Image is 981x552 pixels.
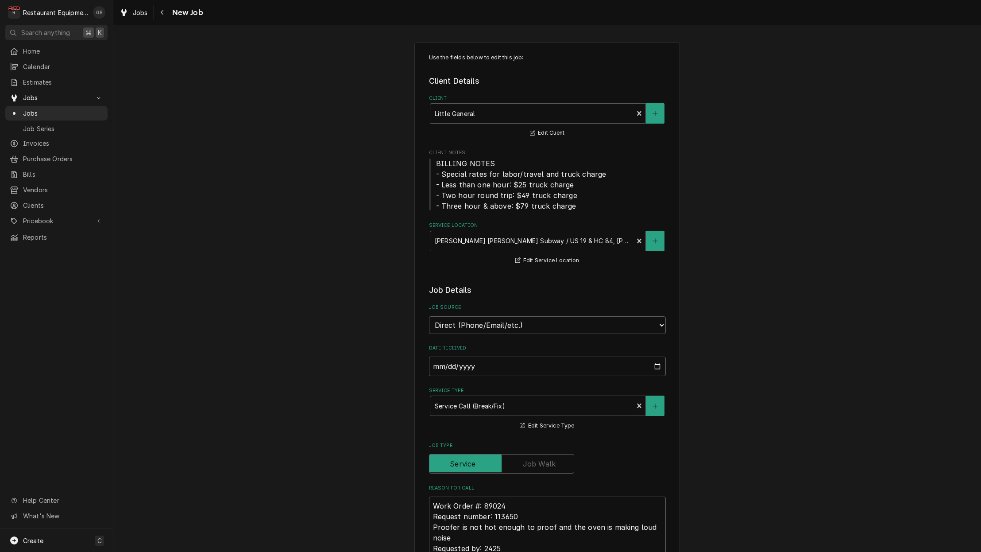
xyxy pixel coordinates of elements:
[646,231,664,251] button: Create New Location
[429,158,666,211] span: Client Notes
[5,59,108,74] a: Calendar
[23,78,103,87] span: Estimates
[5,214,108,228] a: Go to Pricebook
[5,183,108,197] a: Vendors
[5,136,108,151] a: Invoices
[429,149,666,156] span: Client Notes
[429,75,666,87] legend: Client Details
[5,230,108,245] a: Reports
[514,255,581,266] button: Edit Service Location
[23,216,90,225] span: Pricebook
[23,109,103,118] span: Jobs
[429,222,666,266] div: Service Location
[23,185,103,194] span: Vendors
[653,238,658,244] svg: Create New Location
[429,95,666,102] label: Client
[429,304,666,334] div: Job Source
[5,121,108,136] a: Job Series
[436,159,606,210] span: BILLING NOTES - Special rates for labor/travel and truck charge - Less than one hour: $25 truck c...
[23,62,103,71] span: Calendar
[23,537,43,544] span: Create
[429,387,666,431] div: Service Type
[21,28,70,37] span: Search anything
[429,442,666,474] div: Job Type
[5,90,108,105] a: Go to Jobs
[5,198,108,213] a: Clients
[8,6,20,19] div: R
[23,154,103,163] span: Purchase Orders
[429,284,666,296] legend: Job Details
[23,170,103,179] span: Bills
[5,152,108,166] a: Purchase Orders
[23,496,102,505] span: Help Center
[5,25,108,40] button: Search anything⌘K
[116,5,151,20] a: Jobs
[429,442,666,449] label: Job Type
[170,7,203,19] span: New Job
[653,403,658,409] svg: Create New Service
[646,396,664,416] button: Create New Service
[5,44,108,58] a: Home
[23,47,103,56] span: Home
[429,485,666,492] label: Reason For Call
[429,149,666,211] div: Client Notes
[429,357,666,376] input: yyyy-mm-dd
[429,54,666,62] p: Use the fields below to edit this job:
[23,8,88,17] div: Restaurant Equipment Diagnostics
[23,233,103,242] span: Reports
[23,511,102,521] span: What's New
[93,6,105,19] div: Gary Beaver's Avatar
[23,93,90,102] span: Jobs
[23,201,103,210] span: Clients
[5,75,108,89] a: Estimates
[93,6,105,19] div: GB
[97,536,102,545] span: C
[5,106,108,121] a: Jobs
[5,167,108,182] a: Bills
[133,8,148,17] span: Jobs
[653,110,658,117] svg: Create New Client
[646,103,664,124] button: Create New Client
[23,124,103,133] span: Job Series
[429,345,666,352] label: Date Received
[23,139,103,148] span: Invoices
[8,6,20,19] div: Restaurant Equipment Diagnostics's Avatar
[429,304,666,311] label: Job Source
[98,28,102,37] span: K
[429,95,666,139] div: Client
[429,345,666,376] div: Date Received
[518,420,575,431] button: Edit Service Type
[5,509,108,523] a: Go to What's New
[155,5,170,19] button: Navigate back
[85,28,92,37] span: ⌘
[429,387,666,394] label: Service Type
[5,493,108,508] a: Go to Help Center
[529,128,566,139] button: Edit Client
[429,222,666,229] label: Service Location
